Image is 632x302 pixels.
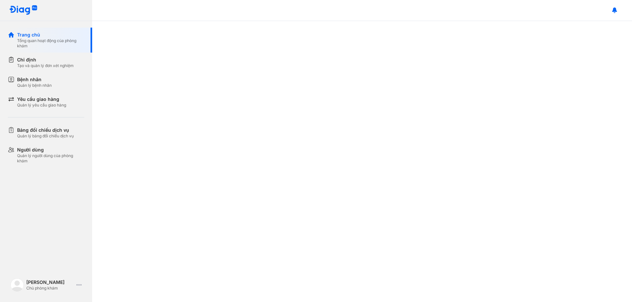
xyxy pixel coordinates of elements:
[17,133,74,139] div: Quản lý bảng đối chiếu dịch vụ
[17,38,84,49] div: Tổng quan hoạt động của phòng khám
[26,279,74,286] div: [PERSON_NAME]
[17,103,66,108] div: Quản lý yêu cầu giao hàng
[17,153,84,164] div: Quản lý người dùng của phòng khám
[26,286,74,291] div: Chủ phòng khám
[17,147,84,153] div: Người dùng
[17,96,66,103] div: Yêu cầu giao hàng
[17,127,74,133] div: Bảng đối chiếu dịch vụ
[11,278,24,291] img: logo
[17,63,74,68] div: Tạo và quản lý đơn xét nghiệm
[9,5,38,15] img: logo
[17,83,52,88] div: Quản lý bệnh nhân
[17,57,74,63] div: Chỉ định
[17,76,52,83] div: Bệnh nhân
[17,32,84,38] div: Trang chủ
